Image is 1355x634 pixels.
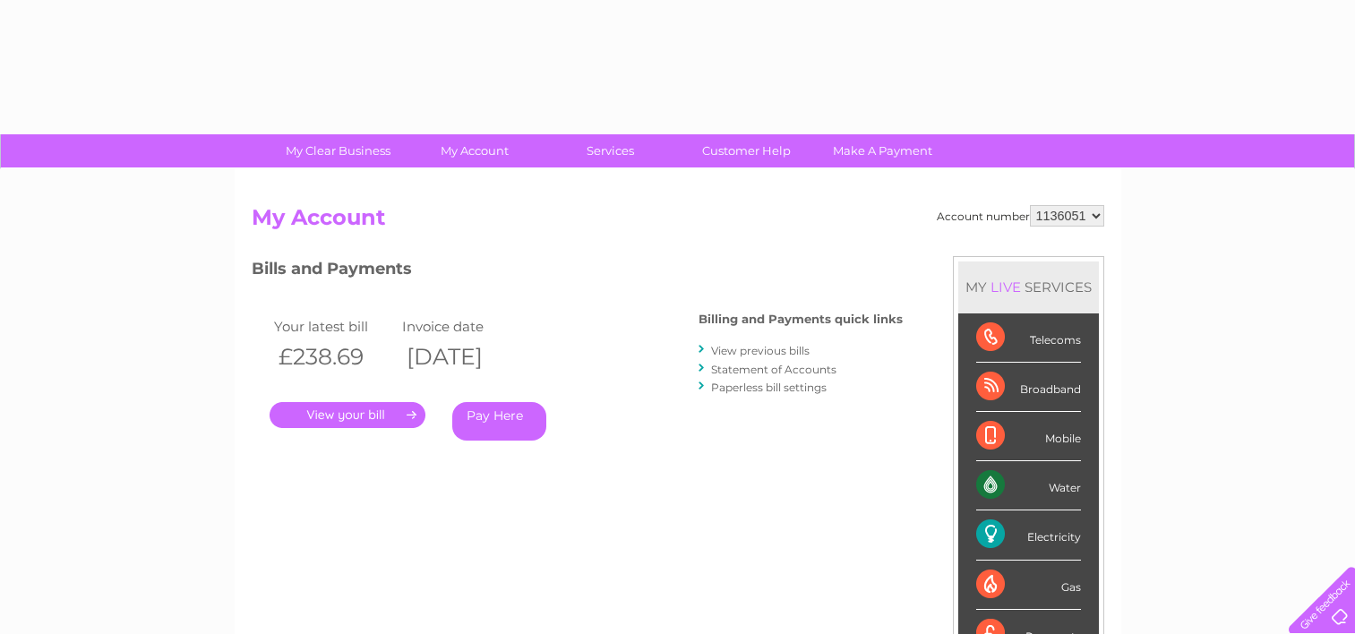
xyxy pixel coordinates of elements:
[976,412,1081,461] div: Mobile
[937,205,1104,227] div: Account number
[398,338,527,375] th: [DATE]
[987,278,1025,296] div: LIVE
[958,261,1099,313] div: MY SERVICES
[976,313,1081,363] div: Telecoms
[252,205,1104,239] h2: My Account
[976,510,1081,560] div: Electricity
[711,381,827,394] a: Paperless bill settings
[809,134,956,167] a: Make A Payment
[452,402,546,441] a: Pay Here
[976,561,1081,610] div: Gas
[270,314,399,338] td: Your latest bill
[398,314,527,338] td: Invoice date
[976,461,1081,510] div: Water
[711,363,836,376] a: Statement of Accounts
[252,256,903,287] h3: Bills and Payments
[711,344,810,357] a: View previous bills
[270,402,425,428] a: .
[400,134,548,167] a: My Account
[673,134,820,167] a: Customer Help
[264,134,412,167] a: My Clear Business
[536,134,684,167] a: Services
[976,363,1081,412] div: Broadband
[699,313,903,326] h4: Billing and Payments quick links
[270,338,399,375] th: £238.69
